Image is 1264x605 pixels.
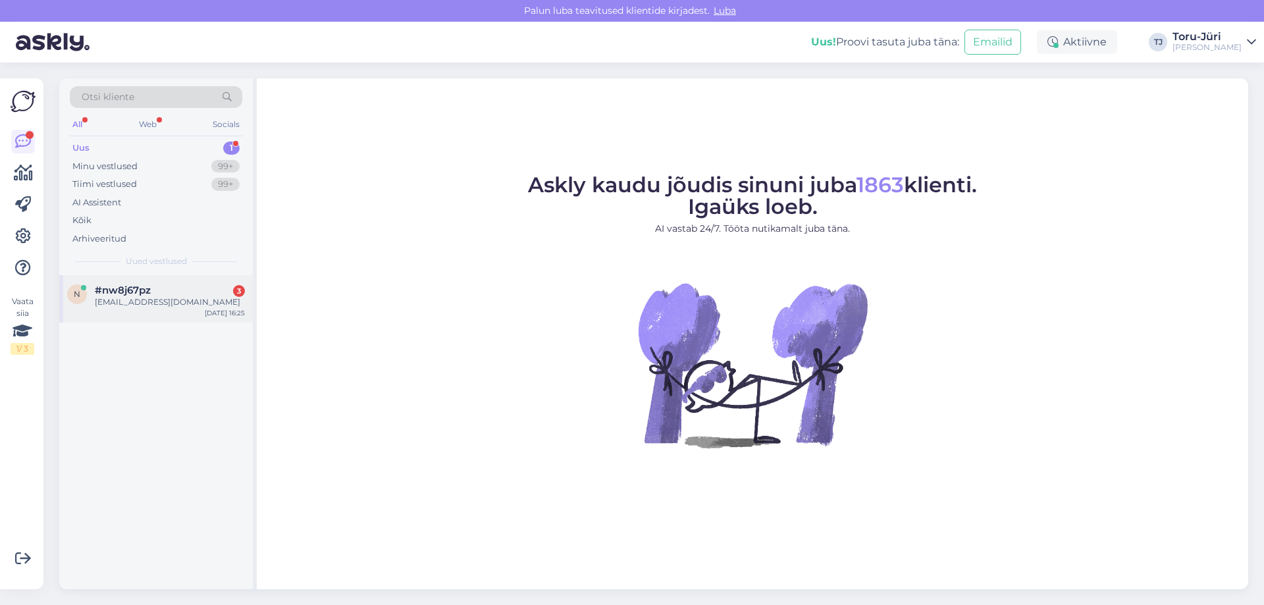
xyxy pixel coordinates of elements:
[74,289,80,299] span: n
[95,296,245,308] div: [EMAIL_ADDRESS][DOMAIN_NAME]
[223,142,240,155] div: 1
[634,246,871,483] img: No Chat active
[72,178,137,191] div: Tiimi vestlused
[1149,33,1167,51] div: TJ
[811,36,836,48] b: Uus!
[95,284,151,296] span: #nw8j67pz
[1037,30,1117,54] div: Aktiivne
[811,34,959,50] div: Proovi tasuta juba täna:
[72,142,90,155] div: Uus
[72,196,121,209] div: AI Assistent
[1172,32,1242,42] div: Toru-Jüri
[856,172,904,197] span: 1863
[528,222,977,236] p: AI vastab 24/7. Tööta nutikamalt juba täna.
[211,160,240,173] div: 99+
[136,116,159,133] div: Web
[1172,42,1242,53] div: [PERSON_NAME]
[233,285,245,297] div: 3
[126,255,187,267] span: Uued vestlused
[70,116,85,133] div: All
[11,89,36,114] img: Askly Logo
[210,116,242,133] div: Socials
[72,214,92,227] div: Kõik
[710,5,740,16] span: Luba
[11,296,34,355] div: Vaata siia
[528,172,977,219] span: Askly kaudu jõudis sinuni juba klienti. Igaüks loeb.
[964,30,1021,55] button: Emailid
[211,178,240,191] div: 99+
[1172,32,1256,53] a: Toru-Jüri[PERSON_NAME]
[72,160,138,173] div: Minu vestlused
[205,308,245,318] div: [DATE] 16:25
[82,90,134,104] span: Otsi kliente
[11,343,34,355] div: 1 / 3
[72,232,126,246] div: Arhiveeritud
